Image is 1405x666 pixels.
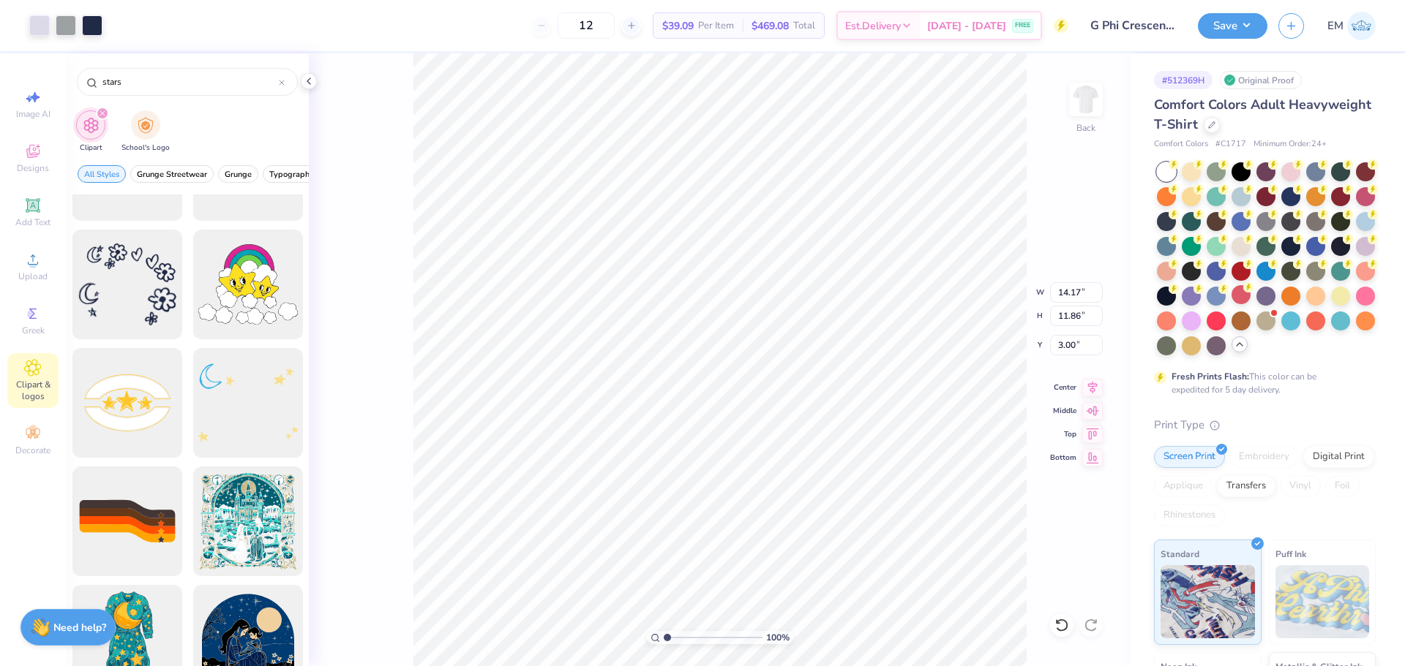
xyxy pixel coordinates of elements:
[16,108,50,120] span: Image AI
[53,621,106,635] strong: Need help?
[1327,12,1376,40] a: EM
[76,110,105,154] div: filter for Clipart
[138,117,154,134] img: School's Logo Image
[80,143,102,154] span: Clipart
[1275,546,1306,561] span: Puff Ink
[752,18,789,34] span: $469.08
[1154,504,1225,526] div: Rhinestones
[1172,371,1249,382] strong: Fresh Prints Flash:
[121,143,170,154] span: School's Logo
[218,165,258,183] button: filter button
[1280,475,1321,497] div: Vinyl
[1229,446,1299,468] div: Embroidery
[1050,382,1076,393] span: Center
[1275,565,1370,638] img: Puff Ink
[1161,546,1199,561] span: Standard
[83,117,100,134] img: Clipart Image
[698,18,734,34] span: Per Item
[1325,475,1360,497] div: Foil
[1050,406,1076,416] span: Middle
[1217,475,1275,497] div: Transfers
[263,165,321,183] button: filter button
[130,165,214,183] button: filter button
[1254,138,1327,151] span: Minimum Order: 24 +
[15,216,50,228] span: Add Text
[101,75,279,89] input: Try "Stars"
[121,110,170,154] button: filter button
[1076,121,1095,135] div: Back
[1172,370,1352,396] div: This color can be expedited for 5 day delivery.
[1154,138,1208,151] span: Comfort Colors
[22,325,45,336] span: Greek
[1154,475,1213,497] div: Applique
[845,18,901,34] span: Est. Delivery
[662,18,694,34] span: $39.09
[76,110,105,154] button: filter button
[18,270,48,282] span: Upload
[1015,20,1030,31] span: FREE
[7,379,59,402] span: Clipart & logos
[1154,417,1376,434] div: Print Type
[793,18,815,34] span: Total
[766,631,790,644] span: 100 %
[1071,85,1101,114] img: Back
[1050,429,1076,439] span: Top
[225,169,252,180] span: Grunge
[927,18,1006,34] span: [DATE] - [DATE]
[1215,138,1246,151] span: # C1717
[1303,446,1374,468] div: Digital Print
[1050,453,1076,463] span: Bottom
[1154,96,1371,133] span: Comfort Colors Adult Heavyweight T-Shirt
[1161,565,1255,638] img: Standard
[558,12,615,39] input: – –
[1220,71,1302,89] div: Original Proof
[17,162,49,174] span: Designs
[269,169,314,180] span: Typography
[1154,446,1225,468] div: Screen Print
[84,169,119,180] span: All Styles
[1198,13,1267,39] button: Save
[15,444,50,456] span: Decorate
[78,165,126,183] button: filter button
[1154,71,1213,89] div: # 512369H
[137,169,207,180] span: Grunge Streetwear
[1327,18,1344,34] span: EM
[121,110,170,154] div: filter for School's Logo
[1079,11,1187,40] input: Untitled Design
[1347,12,1376,40] img: Emily Mcclelland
